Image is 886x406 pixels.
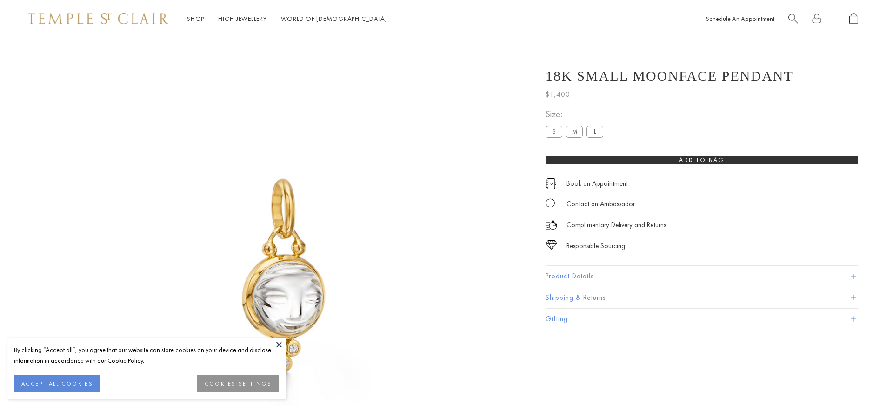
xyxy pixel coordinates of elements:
[14,375,100,392] button: ACCEPT ALL COOKIES
[546,126,562,137] label: S
[281,14,387,23] a: World of [DEMOGRAPHIC_DATA]World of [DEMOGRAPHIC_DATA]
[546,266,858,287] button: Product Details
[546,68,793,84] h1: 18K Small Moonface Pendant
[679,156,725,164] span: Add to bag
[566,178,628,189] a: Book an Appointment
[14,345,279,366] div: By clicking “Accept all”, you agree that our website can store cookies on your device and disclos...
[546,309,858,330] button: Gifting
[706,14,774,23] a: Schedule An Appointment
[218,14,267,23] a: High JewelleryHigh Jewellery
[849,13,858,25] a: Open Shopping Bag
[546,219,557,231] img: icon_delivery.svg
[546,240,557,250] img: icon_sourcing.svg
[546,287,858,308] button: Shipping & Returns
[566,240,625,252] div: Responsible Sourcing
[546,88,570,101] span: $1,400
[187,13,387,25] nav: Main navigation
[546,198,555,208] img: MessageIcon-01_2.svg
[546,107,607,122] span: Size:
[187,14,204,23] a: ShopShop
[788,13,798,25] a: Search
[546,156,858,164] button: Add to bag
[566,126,583,137] label: M
[197,375,279,392] button: COOKIES SETTINGS
[566,198,635,210] div: Contact an Ambassador
[546,178,557,189] img: icon_appointment.svg
[28,13,168,24] img: Temple St. Clair
[586,126,603,137] label: L
[566,219,666,231] p: Complimentary Delivery and Returns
